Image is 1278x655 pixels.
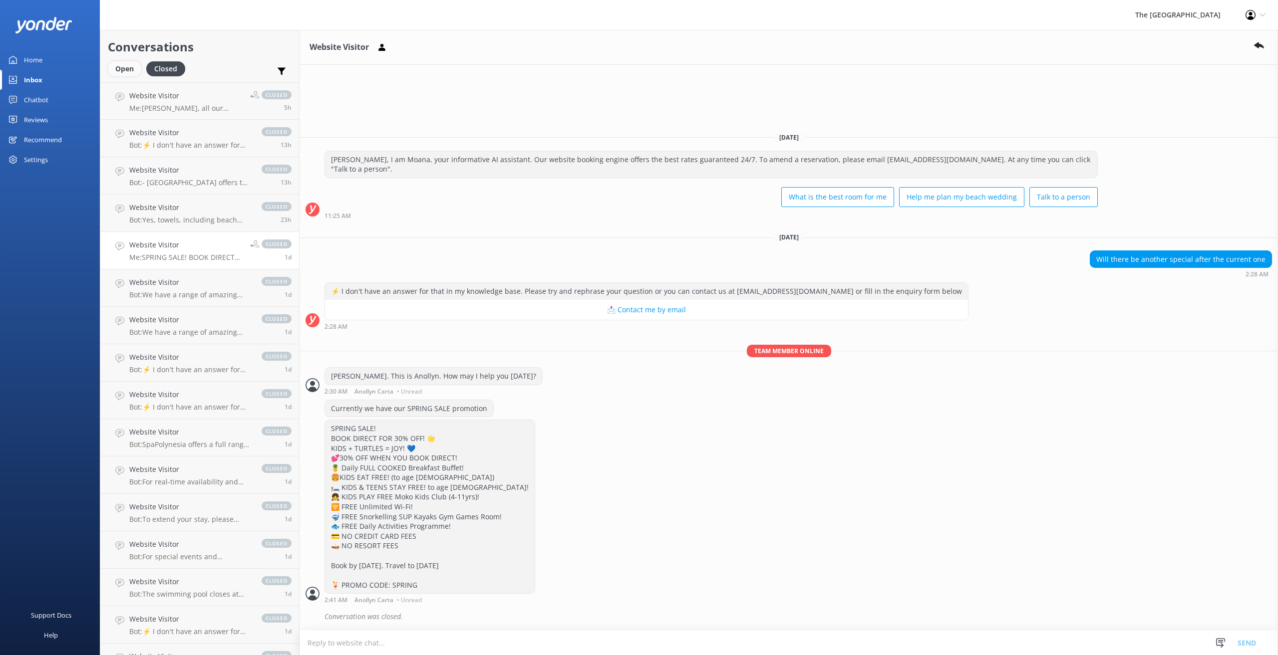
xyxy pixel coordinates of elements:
[129,590,252,599] p: Bot: The swimming pool closes at 8pm.
[146,61,185,76] div: Closed
[129,239,243,250] h4: Website Visitor
[1090,251,1272,268] div: Will there be another special after the current one
[100,606,299,644] a: Website VisitorBot:⚡ I don't have an answer for that in my knowledge base. Please try and rephras...
[324,608,1272,625] div: Conversation was closed.
[262,165,292,174] span: closed
[31,605,71,625] div: Support Docs
[129,314,252,325] h4: Website Visitor
[129,253,243,262] p: Me: SPRING SALE! BOOK DIRECT FOR 30% OFF! 🌟 KIDS + TURTLES = JOY! 💙 💕30% OFF WHEN YOU BOOK DIRECT...
[262,464,292,473] span: closed
[129,576,252,587] h4: Website Visitor
[100,494,299,531] a: Website VisitorBot:To extend your stay, please email [EMAIL_ADDRESS][DOMAIN_NAME] for assistance....
[24,70,42,90] div: Inbox
[285,365,292,374] span: Oct 08 2025 10:44pm (UTC -10:00) Pacific/Honolulu
[262,90,292,99] span: closed
[354,389,393,395] span: Anollyn Carta
[129,216,252,224] p: Bot: Yes, towels, including beach towels, are complimentary for in-house guests. Beach towels can...
[354,597,393,603] span: Anollyn Carta
[129,464,252,475] h4: Website Visitor
[129,90,243,101] h4: Website Visitor
[100,195,299,232] a: Website VisitorBot:Yes, towels, including beach towels, are complimentary for in-house guests. Be...
[281,141,292,149] span: Oct 09 2025 08:06pm (UTC -10:00) Pacific/Honolulu
[262,314,292,323] span: closed
[129,539,252,550] h4: Website Visitor
[262,202,292,211] span: closed
[284,103,292,112] span: Oct 10 2025 04:07am (UTC -10:00) Pacific/Honolulu
[129,104,243,113] p: Me: [PERSON_NAME], all our rooms comes with free WIFI. Please feel free to reach out if you have ...
[397,389,422,395] span: • Unread
[24,150,48,170] div: Settings
[129,328,252,337] p: Bot: We have a range of amazing rooms for you to choose from. The best way to help you decide on ...
[285,440,292,448] span: Oct 08 2025 10:27pm (UTC -10:00) Pacific/Honolulu
[285,328,292,336] span: Oct 08 2025 11:32pm (UTC -10:00) Pacific/Honolulu
[129,352,252,363] h4: Website Visitor
[285,290,292,299] span: Oct 09 2025 08:37am (UTC -10:00) Pacific/Honolulu
[129,515,252,524] p: Bot: To extend your stay, please email [EMAIL_ADDRESS][DOMAIN_NAME] for assistance.
[129,127,252,138] h4: Website Visitor
[129,277,252,288] h4: Website Visitor
[129,627,252,636] p: Bot: ⚡ I don't have an answer for that in my knowledge base. Please try and rephrase your questio...
[100,382,299,419] a: Website VisitorBot:⚡ I don't have an answer for that in my knowledge base. Please try and rephras...
[129,141,252,150] p: Bot: ⚡ I don't have an answer for that in my knowledge base. Please try and rephrase your questio...
[100,344,299,382] a: Website VisitorBot:⚡ I don't have an answer for that in my knowledge base. Please try and rephras...
[285,253,292,261] span: Oct 09 2025 08:41am (UTC -10:00) Pacific/Honolulu
[129,614,252,625] h4: Website Visitor
[324,323,968,330] div: Oct 09 2025 08:28am (UTC -10:00) Pacific/Honolulu
[129,202,252,213] h4: Website Visitor
[100,120,299,157] a: Website VisitorBot:⚡ I don't have an answer for that in my knowledge base. Please try and rephras...
[324,389,347,395] strong: 2:30 AM
[108,37,292,56] h2: Conversations
[747,345,831,357] span: Team member online
[1029,187,1098,207] button: Talk to a person
[129,477,252,486] p: Bot: For real-time availability and accommodation bookings, please visit [URL][DOMAIN_NAME]. If y...
[324,213,351,219] strong: 11:25 AM
[262,389,292,398] span: closed
[781,187,894,207] button: What is the best room for me
[100,157,299,195] a: Website VisitorBot:- [GEOGRAPHIC_DATA] offers two tennis courts for in-house guests. Equipment ca...
[325,420,535,593] div: SPRING SALE! BOOK DIRECT FOR 30% OFF! 🌟 KIDS + TURTLES = JOY! 💙 💕30% OFF WHEN YOU BOOK DIRECT! 🍍 ...
[324,388,543,395] div: Oct 09 2025 08:30am (UTC -10:00) Pacific/Honolulu
[262,576,292,585] span: closed
[324,597,347,603] strong: 2:41 AM
[262,539,292,548] span: closed
[1246,271,1269,277] strong: 2:28 AM
[108,61,141,76] div: Open
[24,90,48,110] div: Chatbot
[285,515,292,523] span: Oct 08 2025 05:36pm (UTC -10:00) Pacific/Honolulu
[285,477,292,486] span: Oct 08 2025 08:02pm (UTC -10:00) Pacific/Honolulu
[324,324,347,330] strong: 2:28 AM
[129,427,252,437] h4: Website Visitor
[262,277,292,286] span: closed
[100,419,299,456] a: Website VisitorBot:SpaPolynesia offers a full range of spa treatments at The [GEOGRAPHIC_DATA]. T...
[325,283,968,300] div: ⚡ I don't have an answer for that in my knowledge base. Please try and rephrase your question or ...
[100,82,299,120] a: Website VisitorMe:[PERSON_NAME], all our rooms comes with free WIFI. Please feel free to reach ou...
[129,389,252,400] h4: Website Visitor
[325,368,542,385] div: [PERSON_NAME]. This is Anollyn. How may I help you [DATE]?
[285,627,292,636] span: Oct 08 2025 04:24pm (UTC -10:00) Pacific/Honolulu
[262,127,292,136] span: closed
[129,290,252,299] p: Bot: We have a range of amazing rooms for you to choose from. The best way to help you decide on ...
[24,130,62,150] div: Recommend
[310,41,369,54] h3: Website Visitor
[129,440,252,449] p: Bot: SpaPolynesia offers a full range of spa treatments at The [GEOGRAPHIC_DATA]. The spa is open...
[306,608,1272,625] div: 2025-10-09T18:52:20.262
[325,400,493,417] div: Currently we have our SPRING SALE promotion
[285,552,292,561] span: Oct 08 2025 05:11pm (UTC -10:00) Pacific/Honolulu
[24,110,48,130] div: Reviews
[100,269,299,307] a: Website VisitorBot:We have a range of amazing rooms for you to choose from. The best way to help ...
[281,216,292,224] span: Oct 09 2025 10:01am (UTC -10:00) Pacific/Honolulu
[285,403,292,411] span: Oct 08 2025 10:39pm (UTC -10:00) Pacific/Honolulu
[108,63,146,74] a: Open
[129,552,252,561] p: Bot: For special events and occasions, please email our team at [EMAIL_ADDRESS][DOMAIN_NAME].
[100,569,299,606] a: Website VisitorBot:The swimming pool closes at 8pm.closed1d
[262,501,292,510] span: closed
[129,403,252,412] p: Bot: ⚡ I don't have an answer for that in my knowledge base. Please try and rephrase your questio...
[773,133,805,142] span: [DATE]
[100,307,299,344] a: Website VisitorBot:We have a range of amazing rooms for you to choose from. The best way to help ...
[15,17,72,33] img: yonder-white-logo.png
[1090,270,1272,277] div: Oct 09 2025 08:28am (UTC -10:00) Pacific/Honolulu
[24,50,42,70] div: Home
[324,596,535,603] div: Oct 09 2025 08:41am (UTC -10:00) Pacific/Honolulu
[129,165,252,176] h4: Website Visitor
[262,352,292,361] span: closed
